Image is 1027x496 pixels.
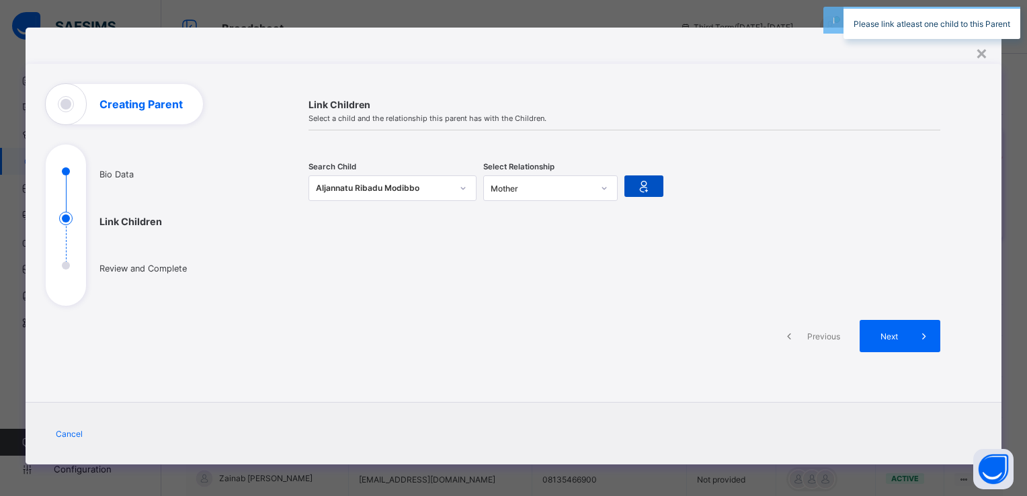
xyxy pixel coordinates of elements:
[491,183,593,194] div: Mother
[973,449,1014,489] button: Open asap
[316,181,452,195] div: Aljannatu Ribadu Modibbo
[99,99,183,110] h1: Creating Parent
[309,114,940,123] span: Select a child and the relationship this parent has with the Children.
[26,64,1001,464] div: Creating Parent
[309,99,940,110] span: Link Children
[870,331,908,341] span: Next
[483,162,554,171] span: Select Relationship
[844,7,1020,39] div: Please link atleast one child to this Parent
[309,162,356,171] span: Search Child
[975,41,988,64] div: ×
[56,429,83,439] span: Cancel
[805,331,842,341] span: Previous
